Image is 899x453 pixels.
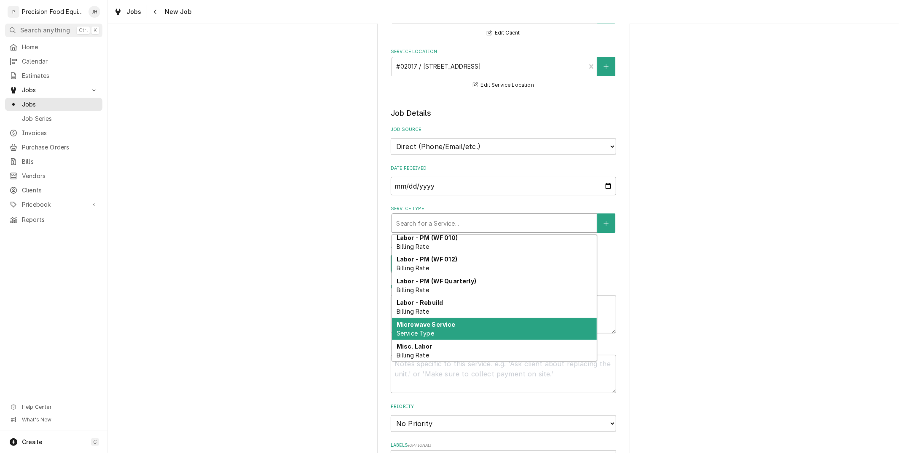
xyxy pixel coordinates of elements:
button: Navigate back [149,5,162,19]
button: Create New Service [597,213,615,233]
span: Purchase Orders [22,143,98,152]
a: Vendors [5,169,102,183]
span: Jobs [126,8,142,16]
span: Ctrl [79,27,88,34]
div: Reason For Call [391,284,616,333]
legend: Job Details [391,108,616,119]
span: Billing Rate [397,243,429,250]
span: Billing Rate [397,264,429,272]
span: Estimates [22,72,98,80]
span: Create [22,438,43,445]
div: Service Location [391,48,616,90]
span: Billing Rate [397,286,429,293]
a: Jobs [5,98,102,111]
div: Date Received [391,165,616,195]
span: Billing Rate [397,352,429,359]
label: Technician Instructions [391,344,616,350]
span: Clients [22,186,98,195]
span: Help Center [22,404,97,410]
label: Priority [391,403,616,410]
button: Edit Client [486,28,521,38]
strong: Microwave Service [397,321,456,328]
span: C [93,439,97,445]
label: Job Source [391,126,616,133]
div: P [8,6,19,18]
svg: Create New Service [604,221,609,226]
span: Home [22,43,98,51]
div: Jason Hertel's Avatar [89,6,100,18]
div: Job Source [391,126,616,155]
strong: Labor - PM (WF Quarterly) [397,277,476,285]
div: Job Type [391,243,616,273]
div: Technician Instructions [391,344,616,393]
div: Priority [391,403,616,432]
a: Bills [5,155,102,168]
label: Labels [391,442,616,449]
a: Purchase Orders [5,141,102,154]
a: Clients [5,184,102,197]
label: Service Type [391,205,616,212]
span: Jobs [22,86,86,94]
label: Date Received [391,165,616,172]
span: K [94,27,97,34]
button: Edit Service Location [472,80,535,91]
span: Invoices [22,129,98,137]
a: Go to Help Center [5,401,102,413]
span: Jobs [22,100,98,109]
a: Go to Pricebook [5,198,102,211]
span: Service Type [397,330,434,337]
span: Billing Rate [397,308,429,315]
label: Job Type [391,243,616,250]
strong: Misc. Labor [397,343,432,350]
div: Service Type [391,205,616,233]
span: Search anything [20,26,70,35]
div: JH [89,6,100,18]
a: Reports [5,213,102,226]
span: Reports [22,216,98,224]
button: Search anythingCtrlK [5,24,102,37]
span: New Job [162,8,192,16]
input: yyyy-mm-dd [391,177,616,195]
span: Calendar [22,57,98,66]
span: ( optional ) [408,443,432,448]
strong: Labor - Rebuild [397,299,443,306]
span: Pricebook [22,200,86,209]
a: Estimates [5,69,102,83]
a: Home [5,40,102,54]
svg: Create New Location [604,64,609,69]
div: Precision Food Equipment LLC's Avatar [8,6,19,18]
span: Bills [22,157,98,166]
label: Service Location [391,48,616,55]
button: Create New Location [597,57,615,76]
a: Go to What's New [5,414,102,426]
span: Vendors [22,172,98,180]
label: Reason For Call [391,284,616,290]
a: Invoices [5,126,102,140]
span: Job Series [22,115,98,123]
strong: Labor - PM (WF 010) [397,234,458,241]
a: Calendar [5,55,102,68]
span: What's New [22,416,97,423]
a: Job Series [5,112,102,125]
div: Precision Food Equipment LLC [22,8,84,16]
strong: Labor - PM (WF 012) [397,256,457,263]
a: Go to Jobs [5,83,102,97]
a: Jobs [110,5,145,19]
